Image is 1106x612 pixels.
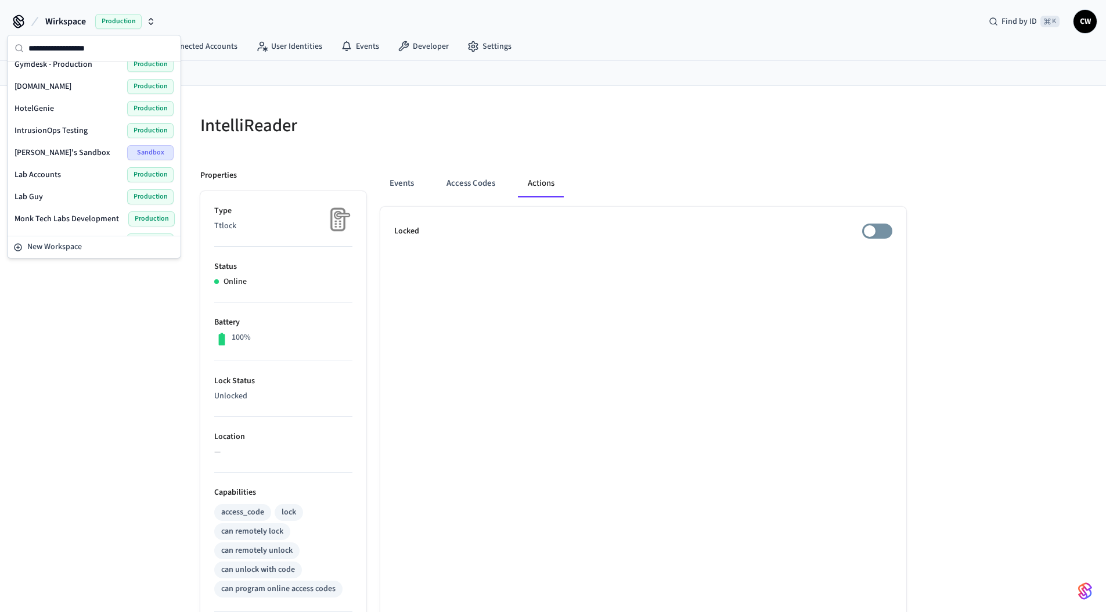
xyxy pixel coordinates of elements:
[214,375,352,387] p: Lock Status
[214,261,352,273] p: Status
[15,125,88,136] span: IntrusionOps Testing
[15,169,61,181] span: Lab Accounts
[127,167,174,182] span: Production
[1075,11,1096,32] span: CW
[15,103,54,114] span: HotelGenie
[15,59,92,70] span: Gymdesk - Production
[323,205,352,234] img: Placeholder Lock Image
[15,147,110,159] span: [PERSON_NAME]'s Sandbox
[214,446,352,458] p: —
[394,225,419,237] p: Locked
[247,36,332,57] a: User Identities
[15,191,43,203] span: Lab Guy
[214,431,352,443] p: Location
[221,564,295,576] div: can unlock with code
[15,235,80,247] span: New ResNexus Dev
[224,276,247,288] p: Online
[200,170,237,182] p: Properties
[380,170,906,197] div: ant example
[1073,10,1097,33] button: CW
[332,36,388,57] a: Events
[127,189,174,204] span: Production
[127,233,174,249] span: Production
[45,15,86,28] span: Wirkspace
[200,114,546,138] h5: IntelliReader
[232,332,251,344] p: 100%
[221,506,264,519] div: access_code
[214,220,352,232] p: Ttlock
[214,205,352,217] p: Type
[127,145,174,160] span: Sandbox
[380,170,423,197] button: Events
[127,101,174,116] span: Production
[1078,582,1092,600] img: SeamLogoGradient.69752ec5.svg
[95,14,142,29] span: Production
[128,211,175,226] span: Production
[127,79,174,94] span: Production
[1040,16,1060,27] span: ⌘ K
[437,170,505,197] button: Access Codes
[15,81,71,92] span: [DOMAIN_NAME]
[1001,16,1037,27] span: Find by ID
[27,241,82,253] span: New Workspace
[9,237,179,257] button: New Workspace
[142,36,247,57] a: Connected Accounts
[214,390,352,402] p: Unlocked
[221,545,293,557] div: can remotely unlock
[214,316,352,329] p: Battery
[388,36,458,57] a: Developer
[458,36,521,57] a: Settings
[214,487,352,499] p: Capabilities
[979,11,1069,32] div: Find by ID⌘ K
[518,170,564,197] button: Actions
[282,506,296,519] div: lock
[8,62,181,236] div: Suggestions
[127,57,174,72] span: Production
[221,583,336,595] div: can program online access codes
[15,213,119,225] span: Monk Tech Labs Development
[221,525,283,538] div: can remotely lock
[127,123,174,138] span: Production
